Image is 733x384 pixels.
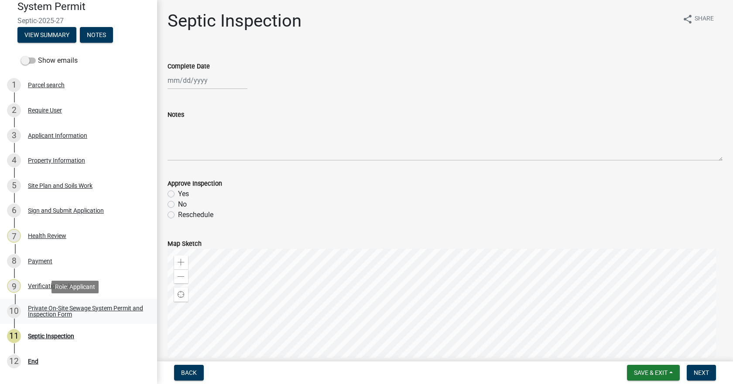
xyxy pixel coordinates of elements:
[7,229,21,243] div: 7
[7,78,21,92] div: 1
[7,129,21,143] div: 3
[682,14,693,24] i: share
[168,112,184,118] label: Notes
[168,181,222,187] label: Approve Inspection
[17,17,140,25] span: Septic-2025-27
[178,199,187,210] label: No
[675,10,721,27] button: shareShare
[28,305,143,317] div: Private On-Site Sewage System Permit and Inspection Form
[174,269,188,283] div: Zoom out
[21,55,78,66] label: Show emails
[28,133,87,139] div: Applicant Information
[174,255,188,269] div: Zoom in
[168,64,210,70] label: Complete Date
[168,10,301,31] h1: Septic Inspection
[28,107,62,113] div: Require User
[28,183,92,189] div: Site Plan and Soils Work
[695,14,714,24] span: Share
[80,32,113,39] wm-modal-confirm: Notes
[181,369,197,376] span: Back
[51,281,99,293] div: Role: Applicant
[7,304,21,318] div: 10
[7,354,21,368] div: 12
[28,233,66,239] div: Health Review
[7,153,21,167] div: 4
[28,358,38,364] div: End
[7,179,21,193] div: 5
[694,369,709,376] span: Next
[7,329,21,343] div: 11
[174,365,204,381] button: Back
[634,369,668,376] span: Save & Exit
[178,210,213,220] label: Reschedule
[28,283,73,289] div: Verification Hold
[687,365,716,381] button: Next
[28,207,104,214] div: Sign and Submit Application
[17,32,76,39] wm-modal-confirm: Summary
[17,27,76,43] button: View Summary
[7,254,21,268] div: 8
[28,82,65,88] div: Parcel search
[7,103,21,117] div: 2
[28,258,52,264] div: Payment
[627,365,680,381] button: Save & Exit
[174,288,188,302] div: Find my location
[168,241,202,247] label: Map Sketch
[168,71,247,89] input: mm/dd/yyyy
[28,157,85,163] div: Property Information
[7,204,21,217] div: 6
[28,333,74,339] div: Septic Inspection
[80,27,113,43] button: Notes
[7,279,21,293] div: 9
[178,189,189,199] label: Yes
